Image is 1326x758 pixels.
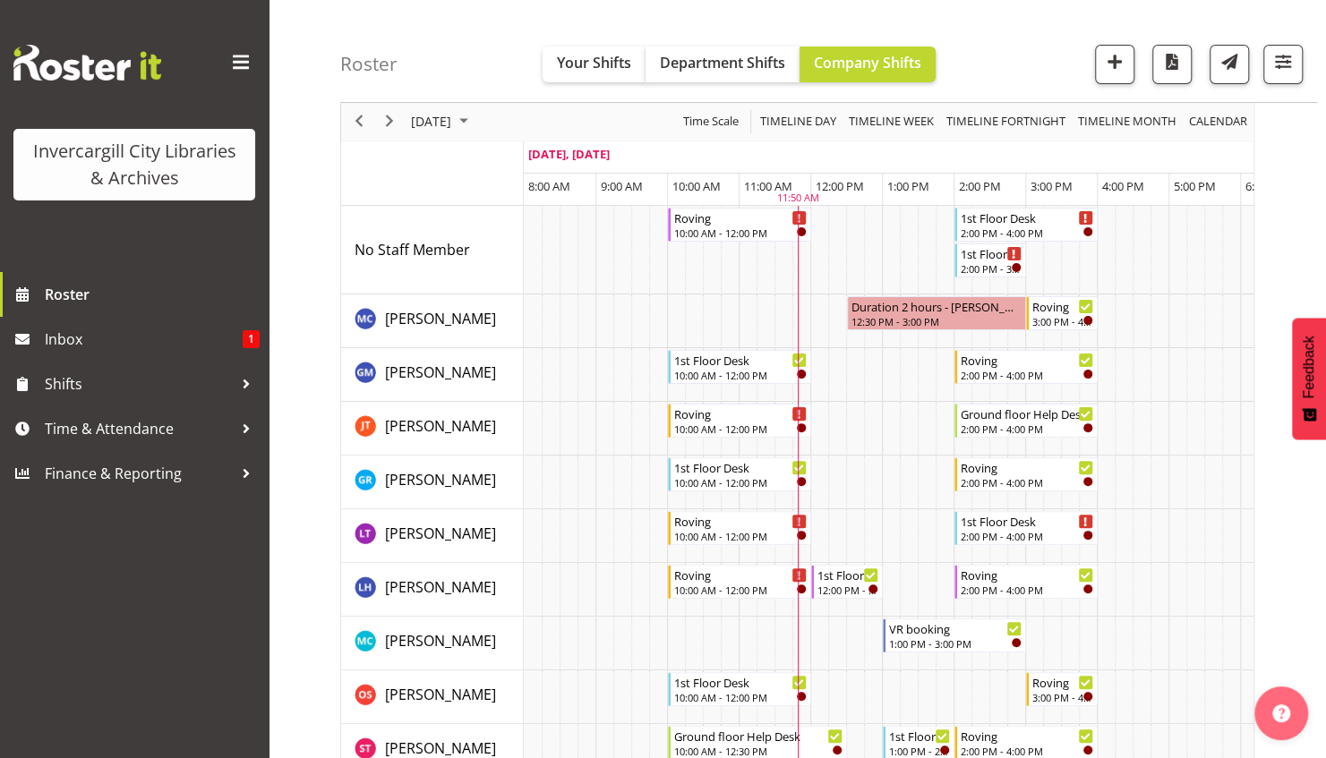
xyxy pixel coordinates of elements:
[1301,336,1317,398] span: Feedback
[668,511,811,545] div: Lyndsay Tautari"s event - Roving Begin From Saturday, September 27, 2025 at 10:00:00 AM GMT+12:00...
[385,630,496,652] a: [PERSON_NAME]
[668,350,811,384] div: Gabriel McKay Smith"s event - 1st Floor Desk Begin From Saturday, September 27, 2025 at 10:00:00 ...
[45,326,243,353] span: Inbox
[385,469,496,490] a: [PERSON_NAME]
[674,529,807,543] div: 10:00 AM - 12:00 PM
[954,208,1098,242] div: No Staff Member"s event - 1st Floor Desk Begin From Saturday, September 27, 2025 at 2:00:00 PM GM...
[1075,111,1180,133] button: Timeline Month
[341,348,524,402] td: Gabriel McKay Smith resource
[961,458,1093,476] div: Roving
[668,457,811,491] div: Grace Roscoe-Squires"s event - 1st Floor Desk Begin From Saturday, September 27, 2025 at 10:00:00...
[1152,45,1192,84] button: Download a PDF of the roster for the current day
[889,744,950,758] div: 1:00 PM - 2:00 PM
[385,685,496,704] span: [PERSON_NAME]
[961,583,1093,597] div: 2:00 PM - 4:00 PM
[776,191,818,206] div: 11:50 AM
[961,209,1093,226] div: 1st Floor Desk
[680,111,742,133] button: Time Scale
[961,244,1022,262] div: 1st Floor Desk
[355,240,470,260] span: No Staff Member
[13,45,161,81] img: Rosterit website logo
[961,226,1093,240] div: 2:00 PM - 4:00 PM
[1245,178,1288,194] span: 6:00 PM
[954,565,1098,599] div: Marion Hawkes"s event - Roving Begin From Saturday, September 27, 2025 at 2:00:00 PM GMT+12:00 En...
[846,111,937,133] button: Timeline Week
[385,523,496,544] a: [PERSON_NAME]
[674,727,843,745] div: Ground floor Help Desk
[45,370,233,397] span: Shifts
[668,404,811,438] div: Glen Tomlinson"s event - Roving Begin From Saturday, September 27, 2025 at 10:00:00 AM GMT+12:00 ...
[646,47,800,82] button: Department Shifts
[954,457,1098,491] div: Grace Roscoe-Squires"s event - Roving Begin From Saturday, September 27, 2025 at 2:00:00 PM GMT+1...
[944,111,1069,133] button: Fortnight
[341,670,524,724] td: Olivia Stanley resource
[889,619,1022,637] div: VR booking
[385,362,496,383] a: [PERSON_NAME]
[674,690,807,704] div: 10:00 AM - 12:00 PM
[744,178,792,194] span: 11:00 AM
[31,138,237,192] div: Invercargill City Libraries & Archives
[1026,672,1098,706] div: Olivia Stanley"s event - Roving Begin From Saturday, September 27, 2025 at 3:00:00 PM GMT+12:00 E...
[674,583,807,597] div: 10:00 AM - 12:00 PM
[674,351,807,369] div: 1st Floor Desk
[385,684,496,705] a: [PERSON_NAME]
[889,727,950,745] div: 1st Floor Desk
[385,308,496,329] a: [PERSON_NAME]
[674,422,807,436] div: 10:00 AM - 12:00 PM
[1272,704,1290,722] img: help-xxl-2.png
[889,636,1022,651] div: 1:00 PM - 3:00 PM
[385,415,496,437] a: [PERSON_NAME]
[341,617,524,670] td: Michelle Cunningham resource
[341,206,524,294] td: No Staff Member resource
[668,208,811,242] div: No Staff Member"s event - Roving Begin From Saturday, September 27, 2025 at 10:00:00 AM GMT+12:00...
[45,415,233,442] span: Time & Attendance
[961,351,1093,369] div: Roving
[385,631,496,651] span: [PERSON_NAME]
[557,53,631,72] span: Your Shifts
[385,576,496,598] a: [PERSON_NAME]
[1095,45,1134,84] button: Add a new shift
[341,402,524,456] td: Glen Tomlinson resource
[341,563,524,617] td: Marion Hawkes resource
[851,297,1022,315] div: Duration 2 hours - [PERSON_NAME]
[385,738,496,758] span: [PERSON_NAME]
[954,511,1098,545] div: Lyndsay Tautari"s event - 1st Floor Desk Begin From Saturday, September 27, 2025 at 2:00:00 PM GM...
[385,416,496,436] span: [PERSON_NAME]
[954,350,1098,384] div: Gabriel McKay Smith"s event - Roving Begin From Saturday, September 27, 2025 at 2:00:00 PM GMT+12...
[1187,111,1249,133] span: calendar
[961,261,1022,276] div: 2:00 PM - 3:00 PM
[961,475,1093,490] div: 2:00 PM - 4:00 PM
[543,47,646,82] button: Your Shifts
[45,281,260,308] span: Roster
[1032,673,1093,691] div: Roving
[1032,690,1093,704] div: 3:00 PM - 4:00 PM
[405,103,479,141] div: September 27, 2025
[674,405,807,422] div: Roving
[847,111,936,133] span: Timeline Week
[1102,178,1144,194] span: 4:00 PM
[341,509,524,563] td: Lyndsay Tautari resource
[887,178,929,194] span: 1:00 PM
[1292,318,1326,439] button: Feedback - Show survey
[1026,296,1098,330] div: Aurora Catu"s event - Roving Begin From Saturday, September 27, 2025 at 3:00:00 PM GMT+12:00 Ends...
[1210,45,1249,84] button: Send a list of all shifts for the selected filtered period to all rostered employees.
[961,368,1093,382] div: 2:00 PM - 4:00 PM
[959,178,1001,194] span: 2:00 PM
[800,47,936,82] button: Company Shifts
[883,618,1026,652] div: Michelle Cunningham"s event - VR booking Begin From Saturday, September 27, 2025 at 1:00:00 PM GM...
[816,178,864,194] span: 12:00 PM
[961,512,1093,530] div: 1st Floor Desk
[672,178,721,194] span: 10:00 AM
[817,583,878,597] div: 12:00 PM - 1:00 PM
[355,239,470,260] a: No Staff Member
[674,458,807,476] div: 1st Floor Desk
[385,524,496,543] span: [PERSON_NAME]
[1031,178,1073,194] span: 3:00 PM
[347,111,372,133] button: Previous
[674,673,807,691] div: 1st Floor Desk
[668,672,811,706] div: Olivia Stanley"s event - 1st Floor Desk Begin From Saturday, September 27, 2025 at 10:00:00 AM GM...
[674,475,807,490] div: 10:00 AM - 12:00 PM
[674,566,807,583] div: Roving
[945,111,1067,133] span: Timeline Fortnight
[954,404,1098,438] div: Glen Tomlinson"s event - Ground floor Help Desk Begin From Saturday, September 27, 2025 at 2:00:0...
